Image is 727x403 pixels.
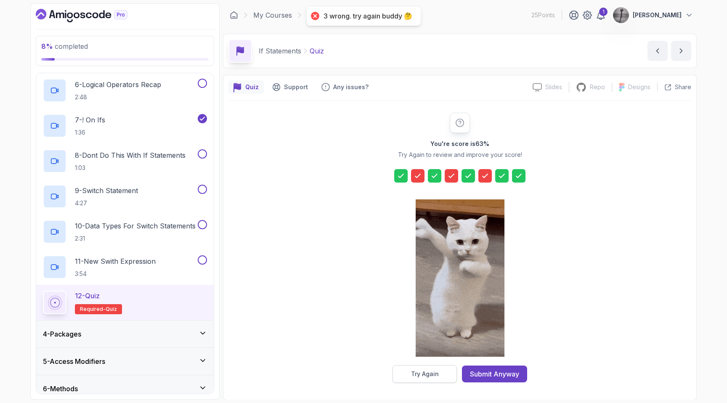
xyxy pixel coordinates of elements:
[230,11,238,19] a: Dashboard
[647,41,668,61] button: previous content
[36,348,214,375] button: 5-Access Modifiers
[75,234,196,243] p: 2:31
[43,149,207,173] button: 8-Dont Do This With If Statements1:03
[43,79,207,102] button: 6-Logical Operators Recap2:48
[393,365,457,383] button: Try Again
[416,199,504,357] img: cool-cat
[43,329,81,339] h3: 4 - Packages
[267,80,313,94] button: Support button
[75,186,138,196] p: 9 - Switch Statement
[324,12,412,21] div: 3 wrong. try again buddy 🤔
[43,220,207,244] button: 10-Data Types For Switch Statements2:31
[43,255,207,279] button: 11-New Swith Expression3:54
[470,369,519,379] div: Submit Anyway
[613,7,693,24] button: user profile image[PERSON_NAME]
[333,83,369,91] p: Any issues?
[75,115,105,125] p: 7 - ! On Ifs
[398,151,522,159] p: Try Again to review and improve your score!
[75,164,186,172] p: 1:03
[75,291,100,301] p: 12 - Quiz
[75,270,156,278] p: 3:54
[36,321,214,347] button: 4-Packages
[36,9,147,22] a: Dashboard
[596,10,606,20] a: 1
[75,128,105,137] p: 1:36
[628,83,650,91] p: Designs
[36,375,214,402] button: 6-Methods
[75,93,161,101] p: 2:48
[545,83,562,91] p: Slides
[590,83,605,91] p: Repo
[411,370,439,378] div: Try Again
[316,80,374,94] button: Feedback button
[41,42,53,50] span: 8 %
[310,46,324,56] p: Quiz
[75,150,186,160] p: 8 - Dont Do This With If Statements
[75,221,196,231] p: 10 - Data Types For Switch Statements
[675,83,691,91] p: Share
[599,8,608,16] div: 1
[259,46,301,56] p: If Statements
[80,306,106,313] span: Required-
[43,356,105,366] h3: 5 - Access Modifiers
[633,11,682,19] p: [PERSON_NAME]
[430,140,489,148] h2: You're score is 63 %
[43,291,207,314] button: 12-QuizRequired-quiz
[43,185,207,208] button: 9-Switch Statement4:27
[41,42,88,50] span: completed
[613,7,629,23] img: user profile image
[75,199,138,207] p: 4:27
[284,83,308,91] p: Support
[43,384,78,394] h3: 6 - Methods
[106,306,117,313] span: quiz
[671,41,691,61] button: next content
[75,80,161,90] p: 6 - Logical Operators Recap
[75,256,156,266] p: 11 - New Swith Expression
[253,10,292,20] a: My Courses
[462,366,527,382] button: Submit Anyway
[43,114,207,138] button: 7-! On Ifs1:36
[245,83,259,91] p: Quiz
[657,83,691,91] button: Share
[228,80,264,94] button: quiz button
[531,11,555,19] p: 25 Points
